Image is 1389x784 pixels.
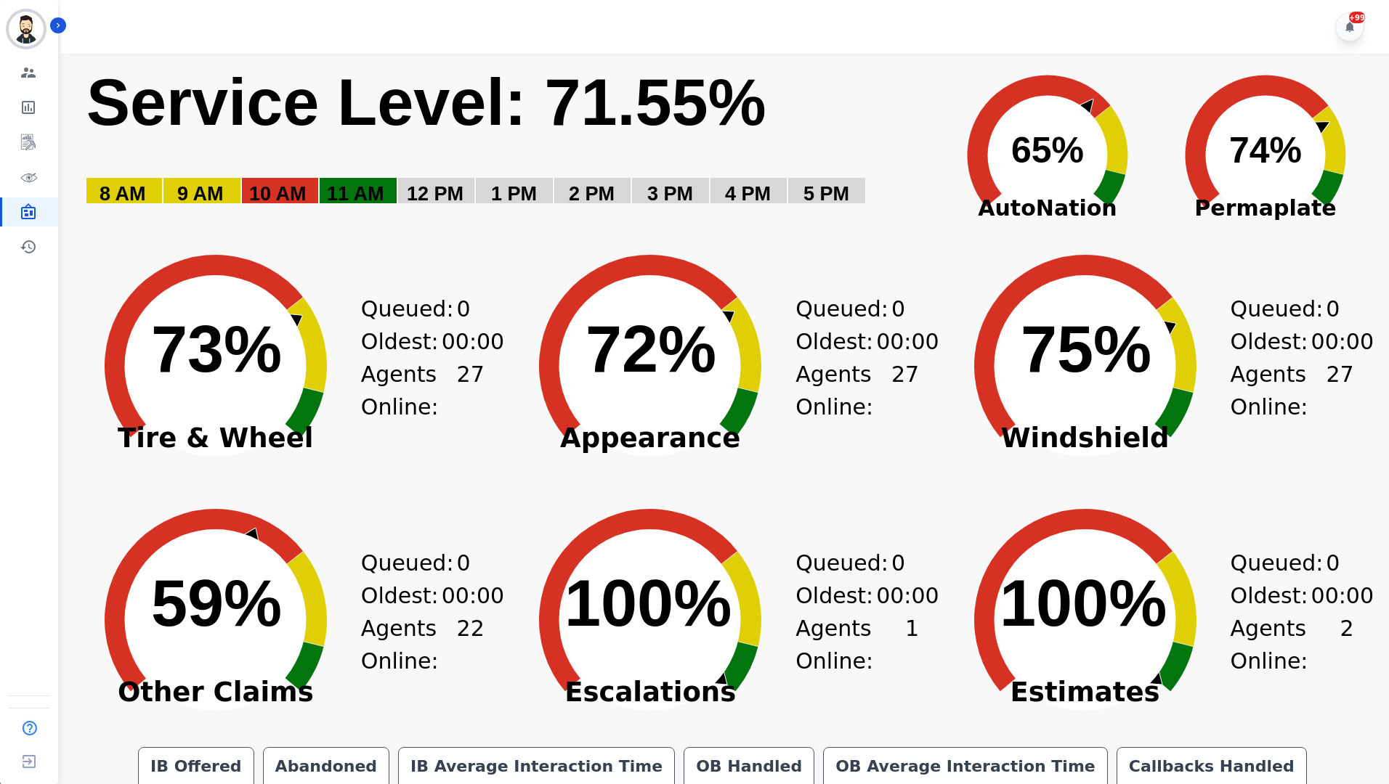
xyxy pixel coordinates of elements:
text: 72% [586,313,716,385]
text: 65% [1011,130,1084,171]
span: 0 [457,547,471,579]
text: Service Level: 71.55% [86,66,766,139]
text: 11 AM [327,183,384,205]
div: IB Average Interaction Time [408,756,665,777]
span: 00:00 [1311,579,1374,612]
div: Agents Online: [1231,612,1354,677]
text: 4 PM [725,183,771,205]
span: 00:00 [876,579,939,612]
span: Other Claims [70,685,361,700]
text: 8 AM [100,183,146,205]
div: Agents Online: [795,612,919,677]
text: 100% [1000,567,1167,640]
span: Tire & Wheel [70,431,361,446]
text: 10 AM [249,183,307,205]
text: 100% [564,567,732,640]
div: Oldest: [361,325,470,358]
span: 0 [1326,547,1340,579]
span: Permaplate [1157,192,1374,224]
span: 27 [891,358,919,423]
div: Queued: [1231,547,1340,579]
span: 00:00 [876,325,939,358]
div: Oldest: [1231,325,1340,358]
span: Windshield [940,431,1231,446]
div: Abandoned [272,756,380,777]
span: Appearance [505,431,795,446]
text: 5 PM [803,183,849,205]
div: Oldest: [361,579,470,612]
img: Bordered avatar [9,12,44,46]
div: OB Handled [693,756,805,777]
span: 27 [1326,358,1353,423]
text: 9 AM [177,183,224,205]
span: 00:00 [1311,325,1374,358]
text: 3 PM [647,183,693,205]
div: Agents Online: [361,358,485,423]
span: 0 [891,293,905,325]
span: 22 [457,612,485,677]
div: Oldest: [795,325,904,358]
text: 73% [151,313,282,385]
span: 2 [1340,612,1354,677]
span: 0 [891,547,905,579]
text: 1 PM [491,183,537,205]
div: Agents Online: [1231,358,1354,423]
text: 2 PM [569,183,615,205]
div: Queued: [361,293,470,325]
div: Queued: [795,547,904,579]
div: Queued: [795,293,904,325]
span: 27 [457,358,485,423]
div: Agents Online: [795,358,919,423]
span: 00:00 [442,325,504,358]
text: 59% [151,567,282,640]
span: Escalations [505,685,795,700]
text: 75% [1021,313,1151,385]
span: AutoNation [939,192,1157,224]
span: 1 [905,612,919,677]
div: Queued: [1231,293,1340,325]
div: Agents Online: [361,612,485,677]
div: OB Average Interaction Time [833,756,1098,777]
text: 12 PM [407,183,463,205]
div: IB Offered [147,756,245,777]
div: +99 [1349,12,1365,23]
div: Oldest: [795,579,904,612]
svg: Service Level: 0% [85,63,930,226]
span: 0 [457,293,471,325]
div: Oldest: [1231,579,1340,612]
span: 0 [1326,293,1340,325]
span: Estimates [940,685,1231,700]
div: Callbacks Handled [1126,756,1297,777]
span: 00:00 [442,579,504,612]
div: Queued: [361,547,470,579]
text: 74% [1229,130,1302,171]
